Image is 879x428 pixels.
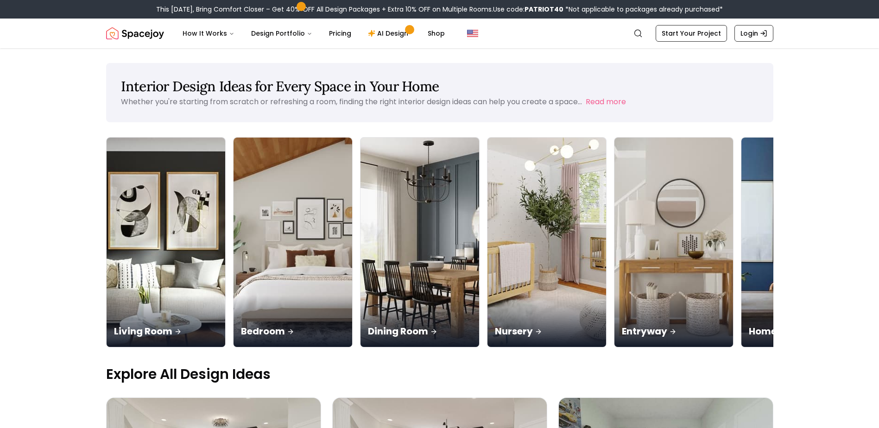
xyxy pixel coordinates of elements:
b: PATRIOT40 [525,5,563,14]
div: This [DATE], Bring Comfort Closer – Get 40% OFF All Design Packages + Extra 10% OFF on Multiple R... [156,5,723,14]
nav: Global [106,19,773,48]
p: Home Office [749,325,853,338]
img: Living Room [107,138,225,347]
h1: Interior Design Ideas for Every Space in Your Home [121,78,759,94]
a: EntrywayEntryway [614,137,734,347]
a: Home OfficeHome Office [741,137,860,347]
img: United States [467,28,478,39]
a: AI Design [360,24,418,43]
button: Read more [586,96,626,107]
span: Use code: [493,5,563,14]
nav: Main [175,24,452,43]
a: NurseryNursery [487,137,607,347]
a: Dining RoomDining Room [360,137,480,347]
button: How It Works [175,24,242,43]
a: Living RoomLiving Room [106,137,226,347]
img: Bedroom [234,138,352,347]
p: Entryway [622,325,726,338]
a: Pricing [322,24,359,43]
img: Spacejoy Logo [106,24,164,43]
p: Nursery [495,325,599,338]
a: Start Your Project [656,25,727,42]
p: Bedroom [241,325,345,338]
img: Nursery [487,138,606,347]
p: Explore All Design Ideas [106,366,773,383]
p: Whether you're starting from scratch or refreshing a room, finding the right interior design idea... [121,96,582,107]
a: Spacejoy [106,24,164,43]
a: BedroomBedroom [233,137,353,347]
p: Living Room [114,325,218,338]
img: Dining Room [360,138,479,347]
a: Login [734,25,773,42]
a: Shop [420,24,452,43]
span: *Not applicable to packages already purchased* [563,5,723,14]
button: Design Portfolio [244,24,320,43]
img: Home Office [741,138,860,347]
img: Entryway [614,138,733,347]
p: Dining Room [368,325,472,338]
